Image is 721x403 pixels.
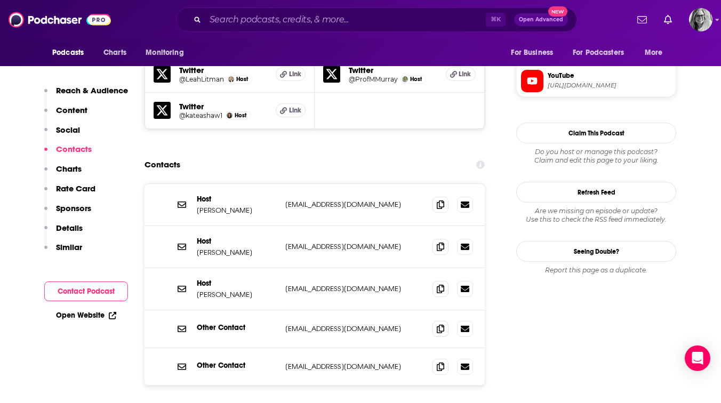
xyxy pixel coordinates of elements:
[146,45,183,60] span: Monitoring
[197,206,277,215] p: [PERSON_NAME]
[179,75,224,83] a: @LeahLitman
[197,323,277,332] p: Other Contact
[689,8,712,31] img: User Profile
[446,67,476,81] a: Link
[516,123,676,143] button: Claim This Podcast
[514,13,568,26] button: Open AdvancedNew
[276,103,306,117] a: Link
[44,144,92,164] button: Contacts
[459,70,471,78] span: Link
[235,112,246,119] span: Host
[548,71,671,80] span: YouTube
[511,45,553,60] span: For Business
[566,43,639,63] button: open menu
[289,70,301,78] span: Link
[548,6,567,17] span: New
[56,223,83,233] p: Details
[44,223,83,243] button: Details
[56,183,95,194] p: Rate Card
[236,76,248,83] span: Host
[349,65,437,75] h5: Twitter
[516,182,676,203] button: Refresh Feed
[103,45,126,60] span: Charts
[44,203,91,223] button: Sponsors
[56,85,128,95] p: Reach & Audience
[56,144,92,154] p: Contacts
[228,76,234,82] img: Leah Litman
[44,183,95,203] button: Rate Card
[573,45,624,60] span: For Podcasters
[56,164,82,174] p: Charts
[197,361,277,370] p: Other Contact
[138,43,197,63] button: open menu
[197,279,277,288] p: Host
[205,11,486,28] input: Search podcasts, credits, & more...
[56,105,87,115] p: Content
[44,281,128,301] button: Contact Podcast
[637,43,676,63] button: open menu
[285,200,424,209] p: [EMAIL_ADDRESS][DOMAIN_NAME]
[519,17,563,22] span: Open Advanced
[56,242,82,252] p: Similar
[145,155,180,175] h2: Contacts
[402,76,408,82] img: Melissa Murray
[227,112,233,118] img: Kate Shaw
[521,70,671,92] a: YouTube[URL][DOMAIN_NAME]
[645,45,663,60] span: More
[197,195,277,204] p: Host
[97,43,133,63] a: Charts
[44,164,82,183] button: Charts
[516,241,676,262] a: Seeing Double?
[486,13,506,27] span: ⌘ K
[197,237,277,246] p: Host
[44,105,87,125] button: Content
[9,10,111,30] img: Podchaser - Follow, Share and Rate Podcasts
[285,284,424,293] p: [EMAIL_ADDRESS][DOMAIN_NAME]
[197,248,277,257] p: [PERSON_NAME]
[44,85,128,105] button: Reach & Audience
[285,242,424,251] p: [EMAIL_ADDRESS][DOMAIN_NAME]
[44,125,80,144] button: Social
[516,148,676,156] span: Do you host or manage this podcast?
[56,311,116,320] a: Open Website
[56,203,91,213] p: Sponsors
[685,345,710,371] div: Open Intercom Messenger
[548,82,671,90] span: https://www.youtube.com/@podsaveamerica
[179,101,267,111] h5: Twitter
[503,43,566,63] button: open menu
[633,11,651,29] a: Show notifications dropdown
[410,76,422,83] span: Host
[52,45,84,60] span: Podcasts
[289,106,301,115] span: Link
[285,324,424,333] p: [EMAIL_ADDRESS][DOMAIN_NAME]
[276,67,306,81] a: Link
[197,290,277,299] p: [PERSON_NAME]
[179,111,222,119] a: @kateashaw1
[45,43,98,63] button: open menu
[516,266,676,275] div: Report this page as a duplicate.
[689,8,712,31] button: Show profile menu
[176,7,577,32] div: Search podcasts, credits, & more...
[516,148,676,165] div: Claim and edit this page to your liking.
[285,362,424,371] p: [EMAIL_ADDRESS][DOMAIN_NAME]
[689,8,712,31] span: Logged in as KRobison
[44,242,82,262] button: Similar
[516,207,676,224] div: Are we missing an episode or update? Use this to check the RSS feed immediately.
[660,11,676,29] a: Show notifications dropdown
[349,75,398,83] a: @ProfMMurray
[179,65,267,75] h5: Twitter
[56,125,80,135] p: Social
